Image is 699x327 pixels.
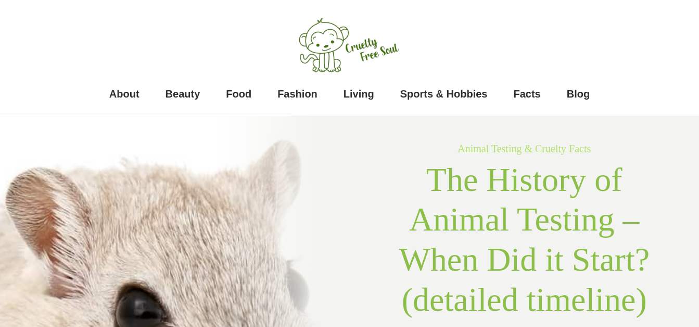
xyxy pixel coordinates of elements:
[514,83,541,104] a: Facts
[344,83,374,104] a: Living
[277,83,317,104] a: Fashion
[109,83,139,104] a: About
[226,83,251,104] a: Food
[457,143,591,154] a: Animal Testing & Cruelty Facts
[166,83,200,104] a: Beauty
[400,83,488,104] a: Sports & Hobbies
[567,83,590,104] a: Blog
[399,161,650,318] span: The History of Animal Testing – When Did it Start? (detailed timeline)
